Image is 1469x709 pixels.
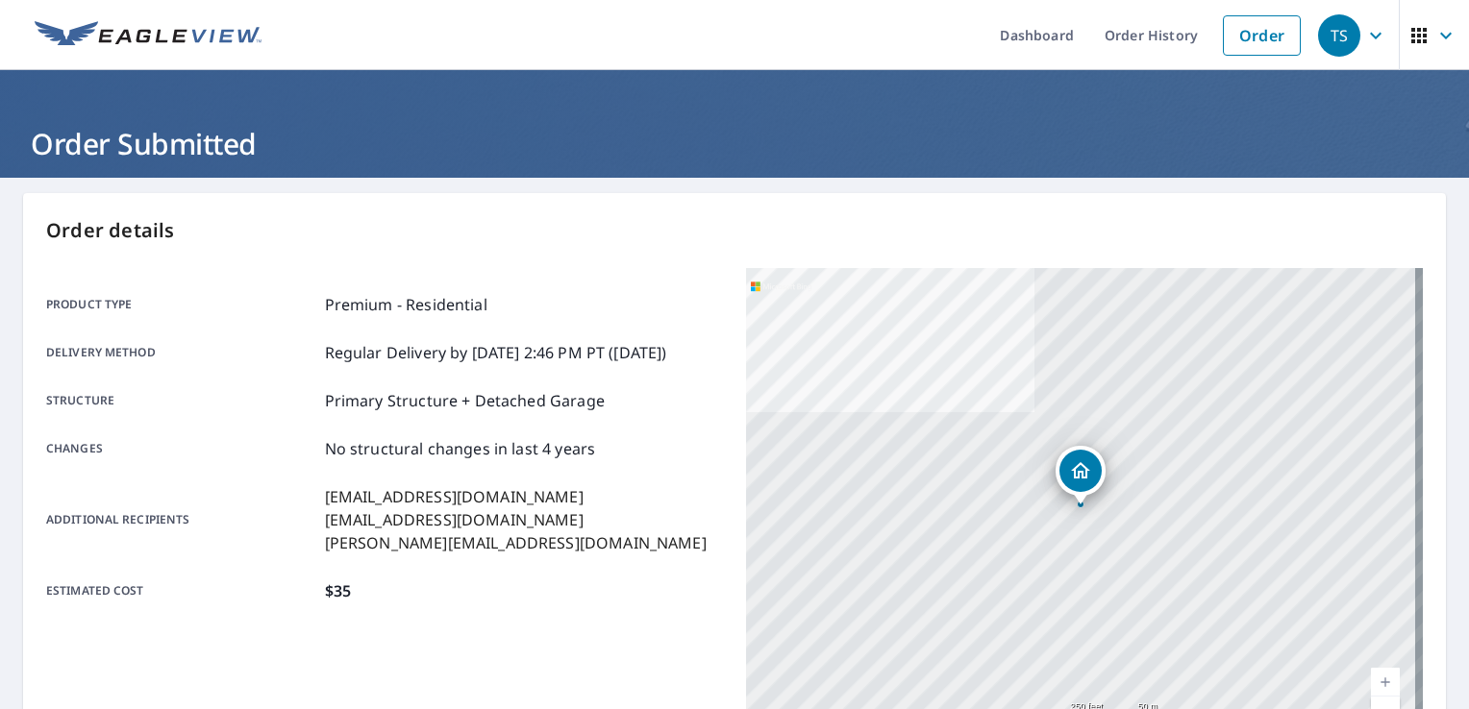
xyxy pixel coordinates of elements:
[23,124,1446,163] h1: Order Submitted
[325,579,351,602] p: $35
[46,216,1423,245] p: Order details
[325,508,707,531] p: [EMAIL_ADDRESS][DOMAIN_NAME]
[1318,14,1360,57] div: TS
[325,437,596,460] p: No structural changes in last 4 years
[46,437,317,460] p: Changes
[35,21,261,50] img: EV Logo
[325,341,667,364] p: Regular Delivery by [DATE] 2:46 PM PT ([DATE])
[46,341,317,364] p: Delivery method
[46,579,317,602] p: Estimated cost
[46,485,317,554] p: Additional recipients
[1223,15,1301,56] a: Order
[46,293,317,316] p: Product type
[325,531,707,554] p: [PERSON_NAME][EMAIL_ADDRESS][DOMAIN_NAME]
[1056,446,1106,505] div: Dropped pin, building 1, Residential property, 304 Union St Bellevue, OH 44811
[325,389,605,412] p: Primary Structure + Detached Garage
[46,389,317,412] p: Structure
[325,485,707,508] p: [EMAIL_ADDRESS][DOMAIN_NAME]
[1371,668,1400,697] a: Current Level 17, Zoom In
[325,293,487,316] p: Premium - Residential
